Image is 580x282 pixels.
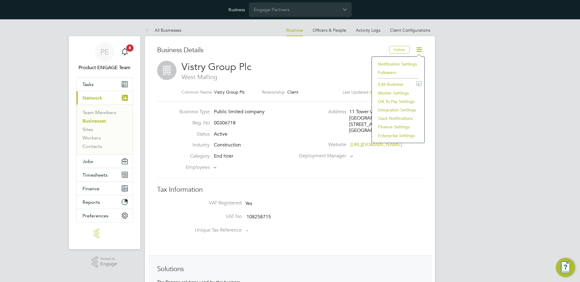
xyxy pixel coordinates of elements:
span: 8 [126,44,134,52]
span: 00306718 [214,120,236,126]
label: Business Type [176,109,210,115]
span: – [214,164,216,170]
span: Preferences [82,213,108,219]
li: Edit Business [375,80,421,88]
div: Network [76,104,133,154]
span: – [350,153,353,159]
a: PEProduct ENGAGE Team [76,42,133,71]
button: Finance [76,182,133,195]
button: Follow [389,46,410,54]
h3: Tax Information [157,185,423,194]
span: Engage [100,261,117,267]
button: Engage Resource Center [556,258,575,277]
h3: Solutions [157,265,423,274]
span: 108258715 [246,214,271,220]
span: Client [287,89,298,95]
li: Notification Settings [375,60,421,68]
span: Active [214,131,227,137]
img: engage-logo-retina.png [94,229,115,238]
span: Public limited company [214,109,265,115]
i: e [417,81,421,86]
label: Business [228,7,245,12]
span: [DATE] [370,90,382,95]
div: [GEOGRAPHIC_DATA] [349,115,407,121]
span: Timesheets [82,172,108,178]
div: 11 Tower View [349,109,407,115]
li: Worker Settings [375,89,421,97]
a: Businesses [82,118,106,124]
a: Business [286,28,303,33]
label: Status [176,131,210,137]
span: Jobs [82,159,93,164]
span: Vistry Group Plc [182,61,251,73]
a: All Businesses [145,27,181,33]
a: Officers & People [313,27,346,33]
button: Timesheets [76,168,133,181]
a: Sites [82,127,93,132]
li: Finance Settings [375,123,421,131]
a: 8 [119,42,131,62]
h3: Business Details [157,46,389,55]
span: End hirer [214,153,233,159]
li: Integration Settings [375,106,421,114]
label: VAT No [181,213,242,220]
a: Team Members [82,110,116,115]
a: Go to home page [76,229,133,238]
li: Enterprise Settings [375,131,421,140]
a: [URL][DOMAIN_NAME] [350,142,402,148]
span: - [246,227,248,233]
li: OK To Pay Settings [375,97,421,106]
a: Activity Logs [356,27,380,33]
label: Website [295,142,346,148]
label: Address [295,109,346,115]
a: Client Configurations [390,27,430,33]
li: Slack Notifications [375,114,421,123]
label: Last Updated [343,89,369,95]
label: Unique Tax Reference [181,227,242,233]
label: Employees [176,164,210,171]
label: Common Name [182,89,212,95]
a: Workers [82,135,101,141]
label: VAT Registered [181,200,242,206]
span: Product ENGAGE Team [76,64,133,71]
span: Tasks [82,82,94,87]
button: Network [76,91,133,104]
span: Construction [214,142,241,148]
li: Followers [375,68,421,77]
label: Category [176,153,210,159]
span: Network [82,95,102,101]
span: West Malling [182,73,365,81]
span: Finance [82,186,99,191]
nav: Main navigation [69,36,140,249]
span: Yes [245,200,252,207]
button: Preferences [76,209,133,222]
a: Powered byEngage [92,256,118,268]
div: [GEOGRAPHIC_DATA] [349,127,407,134]
div: [STREET_ADDRESS] [349,121,407,128]
label: Relationship [262,89,285,95]
span: PE [100,48,109,56]
button: Jobs [76,155,133,168]
label: Deployment Manager [295,153,346,159]
span: Vistry Group Plc [214,89,245,95]
span: Reports [82,199,100,205]
a: Contacts [82,143,102,149]
a: Tasks [76,78,133,91]
label: Industry [176,142,210,148]
button: Reports [76,195,133,209]
label: Reg. No [176,120,210,126]
span: Powered by [100,256,117,261]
